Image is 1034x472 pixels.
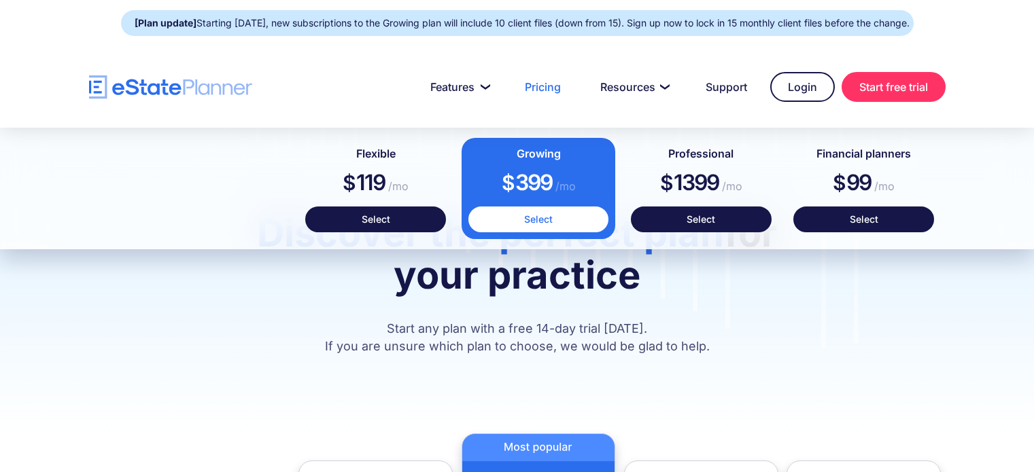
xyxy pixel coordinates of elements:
[552,179,576,193] span: /mo
[502,170,515,195] span: $
[468,145,609,162] h4: Growing
[227,320,807,355] p: Start any plan with a free 14-day trial [DATE]. If you are unsure which plan to choose, we would ...
[468,162,609,206] div: 399
[227,212,807,310] h1: for your practice
[631,145,772,162] h4: Professional
[660,170,674,195] span: $
[305,206,446,232] a: Select
[305,162,446,206] div: 119
[793,145,934,162] h4: Financial planners
[509,73,577,101] a: Pricing
[770,72,835,102] a: Login
[584,73,683,101] a: Resources
[833,170,846,195] span: $
[135,17,196,29] strong: [Plan update]
[135,14,910,33] div: Starting [DATE], new subscriptions to the Growing plan will include 10 client files (down from 15...
[631,206,772,232] a: Select
[468,206,609,232] a: Select
[689,73,763,101] a: Support
[793,162,934,206] div: 99
[89,75,252,99] a: home
[414,73,502,101] a: Features
[793,206,934,232] a: Select
[871,179,895,193] span: /mo
[719,179,742,193] span: /mo
[385,179,409,193] span: /mo
[343,170,356,195] span: $
[305,145,446,162] h4: Flexible
[842,72,946,102] a: Start free trial
[631,162,772,206] div: 1399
